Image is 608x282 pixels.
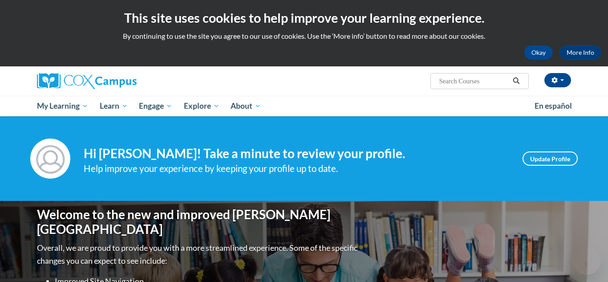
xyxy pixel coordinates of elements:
span: En español [535,101,572,110]
span: Explore [184,101,219,111]
a: My Learning [31,96,94,116]
h2: This site uses cookies to help improve your learning experience. [7,9,601,27]
img: Profile Image [30,139,70,179]
span: Learn [100,101,128,111]
a: Explore [178,96,225,116]
span: About [231,101,261,111]
a: Cox Campus [37,73,206,89]
h1: Welcome to the new and improved [PERSON_NAME][GEOGRAPHIC_DATA] [37,207,360,237]
button: Search [510,76,523,86]
a: Learn [94,96,134,116]
button: Account Settings [544,73,571,87]
div: Main menu [24,96,584,116]
a: Update Profile [523,151,578,166]
a: Engage [133,96,178,116]
img: Cox Campus [37,73,137,89]
span: Engage [139,101,172,111]
button: Okay [524,45,553,60]
iframe: Button to launch messaging window [572,246,601,275]
h4: Hi [PERSON_NAME]! Take a minute to review your profile. [84,146,509,161]
a: About [225,96,267,116]
input: Search Courses [438,76,510,86]
a: En español [529,97,578,115]
p: Overall, we are proud to provide you with a more streamlined experience. Some of the specific cha... [37,241,360,267]
a: More Info [559,45,601,60]
span: My Learning [37,101,88,111]
div: Help improve your experience by keeping your profile up to date. [84,161,509,176]
p: By continuing to use the site you agree to our use of cookies. Use the ‘More info’ button to read... [7,31,601,41]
